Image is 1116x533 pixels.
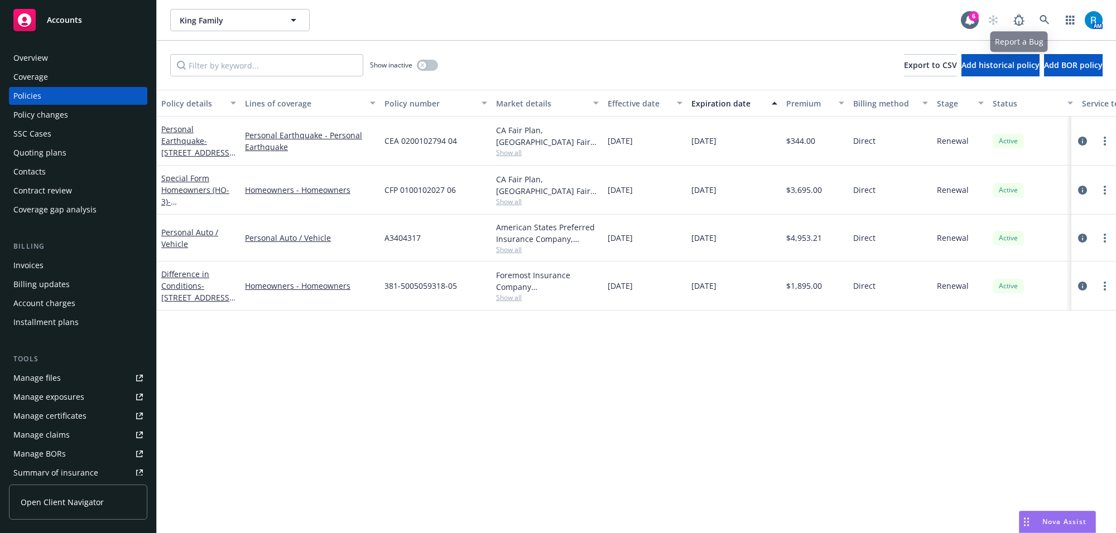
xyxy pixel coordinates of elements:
a: Policy changes [9,106,147,124]
button: Expiration date [687,90,782,117]
a: Accounts [9,4,147,36]
div: Premium [786,98,832,109]
div: Policy changes [13,106,68,124]
a: Invoices [9,256,147,274]
button: Policy number [380,90,492,117]
span: CFP 0100102027 06 [384,184,456,196]
span: Direct [853,184,876,196]
span: [DATE] [608,184,633,196]
span: A3404317 [384,232,421,244]
a: Account charges [9,294,147,312]
div: Lines of coverage [245,98,363,109]
div: Billing method [853,98,916,109]
a: Search [1033,9,1056,31]
a: Manage claims [9,426,147,444]
div: Policy number [384,98,475,109]
a: Quoting plans [9,144,147,162]
span: Active [997,233,1019,243]
button: Billing method [849,90,932,117]
button: Lines of coverage [240,90,380,117]
a: circleInformation [1076,134,1089,148]
div: Stage [937,98,971,109]
span: Renewal [937,232,969,244]
span: [DATE] [691,184,716,196]
span: Add historical policy [961,60,1040,70]
a: more [1098,183,1112,197]
div: Billing [9,241,147,252]
div: Summary of insurance [13,464,98,482]
a: Personal Earthquake - Personal Earthquake [245,129,376,153]
div: Manage claims [13,426,70,444]
span: $344.00 [786,135,815,147]
div: Coverage [13,68,48,86]
a: Policies [9,87,147,105]
button: Effective date [603,90,687,117]
span: King Family [180,14,276,26]
a: Contacts [9,163,147,181]
div: Coverage gap analysis [13,201,97,219]
a: Personal Auto / Vehicle [161,227,218,249]
div: Tools [9,353,147,365]
div: Invoices [13,256,44,274]
button: Add historical policy [961,54,1040,76]
a: Coverage [9,68,147,86]
span: Direct [853,280,876,292]
div: Manage BORs [13,445,66,463]
div: Manage certificates [13,407,86,425]
a: more [1098,134,1112,148]
span: Show all [496,197,599,206]
span: $4,953.21 [786,232,822,244]
a: Difference in Conditions [161,269,232,338]
span: $3,695.00 [786,184,822,196]
button: Status [988,90,1077,117]
div: CA Fair Plan, [GEOGRAPHIC_DATA] Fair plan [496,173,599,197]
button: Nova Assist [1019,511,1096,533]
span: Active [997,136,1019,146]
div: Expiration date [691,98,765,109]
span: Direct [853,135,876,147]
a: Personal Earthquake [161,124,232,193]
span: Open Client Navigator [21,496,104,508]
div: Policy details [161,98,224,109]
span: Show inactive [370,60,412,70]
div: Manage files [13,369,61,387]
a: Switch app [1059,9,1081,31]
button: Add BOR policy [1044,54,1103,76]
button: Market details [492,90,603,117]
a: Overview [9,49,147,67]
span: Direct [853,232,876,244]
span: Export to CSV [904,60,957,70]
div: 6 [969,11,979,21]
div: Effective date [608,98,670,109]
span: Nova Assist [1042,517,1086,526]
a: Manage exposures [9,388,147,406]
button: Policy details [157,90,240,117]
a: Manage BORs [9,445,147,463]
a: Coverage gap analysis [9,201,147,219]
div: Contacts [13,163,46,181]
a: circleInformation [1076,183,1089,197]
a: circleInformation [1076,231,1089,245]
button: Premium [782,90,849,117]
a: Personal Auto / Vehicle [245,232,376,244]
span: [DATE] [691,135,716,147]
div: Installment plans [13,313,79,331]
span: Active [997,281,1019,291]
span: Show all [496,148,599,157]
a: Summary of insurance [9,464,147,482]
div: Account charges [13,294,75,312]
a: Special Form Homeowners (HO-3) [161,173,232,254]
a: more [1098,231,1112,245]
div: Foremost Insurance Company [GEOGRAPHIC_DATA], [US_STATE], Foremost Insurance [496,269,599,293]
span: Show all [496,293,599,302]
a: Manage certificates [9,407,147,425]
span: [DATE] [608,232,633,244]
span: 381-5005059318-05 [384,280,457,292]
a: Start snowing [982,9,1004,31]
div: Market details [496,98,586,109]
span: CEA 0200102794 04 [384,135,457,147]
span: Active [997,185,1019,195]
a: Homeowners - Homeowners [245,280,376,292]
a: Report a Bug [1008,9,1030,31]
